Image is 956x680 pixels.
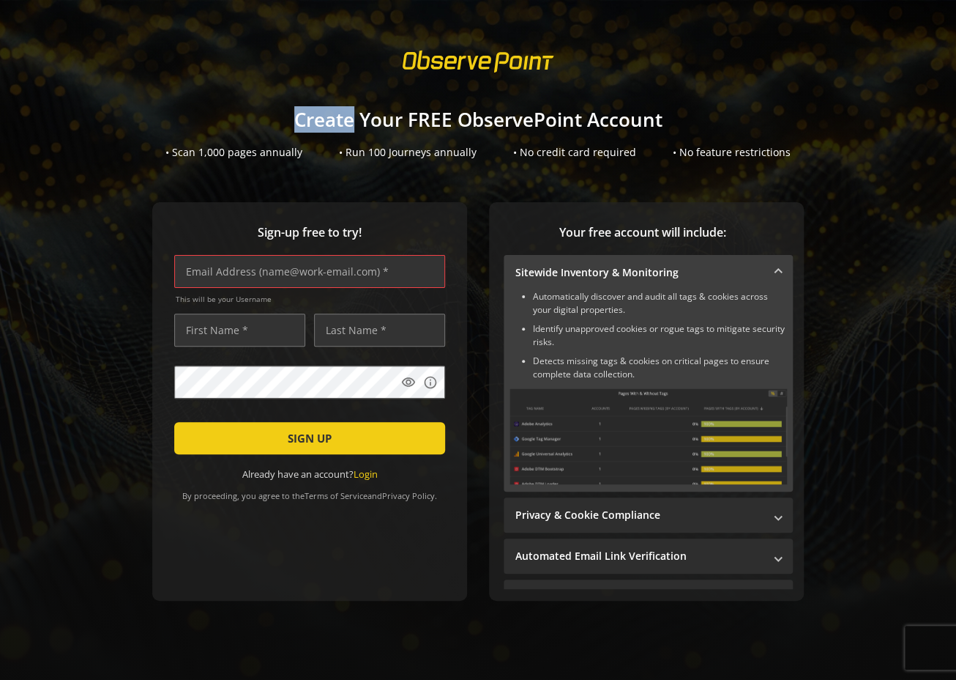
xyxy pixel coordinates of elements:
[515,508,763,522] mat-panel-title: Privacy & Cookie Compliance
[288,425,332,451] span: SIGN UP
[176,294,445,304] span: This will be your Username
[423,375,438,390] mat-icon: info
[533,355,787,381] li: Detects missing tags & cookies on critical pages to ensure complete data collection.
[504,290,793,492] div: Sitewide Inventory & Monitoring
[515,549,763,563] mat-panel-title: Automated Email Link Verification
[314,314,445,347] input: Last Name *
[174,314,305,347] input: First Name *
[504,255,793,290] mat-expansion-panel-header: Sitewide Inventory & Monitoring
[533,290,787,317] li: Automatically discover and audit all tags & cookies across your digital properties.
[509,388,787,484] img: Sitewide Inventory & Monitoring
[339,145,477,160] div: • Run 100 Journeys annually
[165,145,302,160] div: • Scan 1,000 pages annually
[673,145,791,160] div: • No feature restrictions
[174,467,445,481] div: Already have an account?
[174,255,445,288] input: Email Address (name@work-email.com) *
[513,145,636,160] div: • No credit card required
[401,375,416,390] mat-icon: visibility
[515,265,763,280] mat-panel-title: Sitewide Inventory & Monitoring
[504,539,793,574] mat-expansion-panel-header: Automated Email Link Verification
[533,322,787,349] li: Identify unapproved cookies or rogue tags to mitigate security risks.
[354,467,378,481] a: Login
[174,481,445,501] div: By proceeding, you agree to the and .
[174,224,445,241] span: Sign-up free to try!
[305,490,367,501] a: Terms of Service
[174,422,445,454] button: SIGN UP
[504,498,793,533] mat-expansion-panel-header: Privacy & Cookie Compliance
[504,580,793,615] mat-expansion-panel-header: Performance Monitoring with Web Vitals
[382,490,435,501] a: Privacy Policy
[504,224,782,241] span: Your free account will include:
